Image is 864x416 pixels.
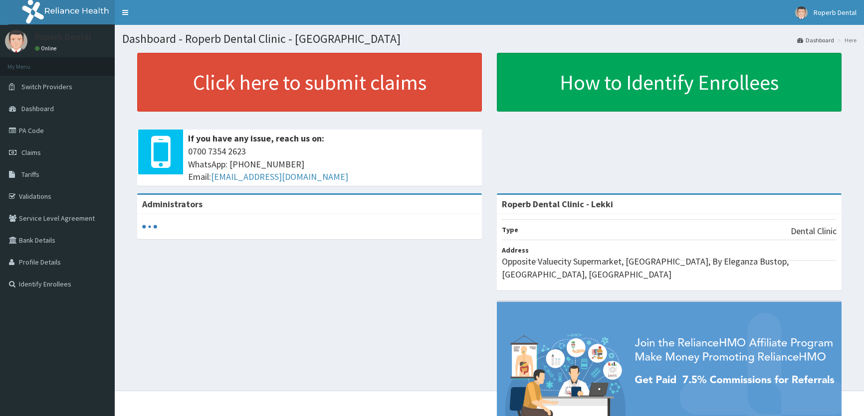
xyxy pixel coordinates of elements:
b: Address [502,246,529,255]
strong: Roperb Dental Clinic - Lekki [502,198,613,210]
p: Roperb Dental [35,32,91,41]
h1: Dashboard - Roperb Dental Clinic - [GEOGRAPHIC_DATA] [122,32,857,45]
img: User Image [795,6,808,19]
a: Click here to submit claims [137,53,482,112]
li: Here [835,36,857,44]
a: Dashboard [797,36,834,44]
b: Type [502,225,518,234]
span: Switch Providers [21,82,72,91]
a: [EMAIL_ADDRESS][DOMAIN_NAME] [211,171,348,182]
b: Administrators [142,198,203,210]
b: If you have any issue, reach us on: [188,133,324,144]
span: Claims [21,148,41,157]
svg: audio-loading [142,219,157,234]
span: Roperb Dental [814,8,857,17]
span: Dashboard [21,104,54,113]
p: Dental Clinic [791,225,837,238]
span: 0700 7354 2623 WhatsApp: [PHONE_NUMBER] Email: [188,145,477,183]
img: User Image [5,30,27,52]
a: Online [35,45,59,52]
p: Opposite Valuecity Supermarket, [GEOGRAPHIC_DATA], By Eleganza Bustop, [GEOGRAPHIC_DATA], [GEOGRA... [502,255,837,280]
span: Tariffs [21,170,39,179]
a: How to Identify Enrollees [497,53,842,112]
